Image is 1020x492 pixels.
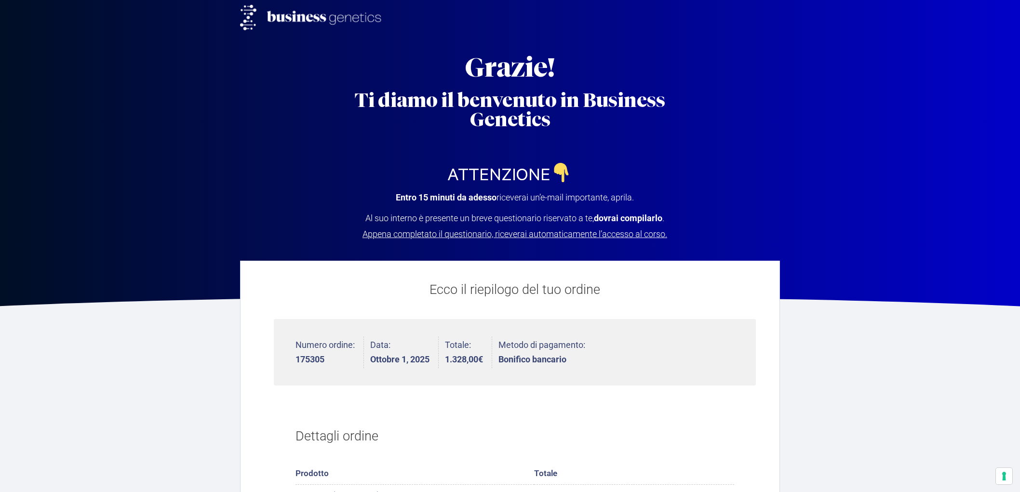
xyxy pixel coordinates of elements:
[370,355,429,364] strong: Ottobre 1, 2025
[552,163,571,182] img: 👇
[370,336,439,369] li: Data:
[336,91,684,129] h2: Ti diamo il benvenuto in Business Genetics
[498,336,585,369] li: Metodo di pagamento:
[396,192,497,202] strong: Entro 15 minuti da adesso
[295,463,534,485] th: Prodotto
[336,163,684,185] h2: ATTENZIONE
[594,213,662,223] strong: dovrai compilarlo
[336,54,684,81] h2: Grazie!
[478,354,483,364] span: €
[445,336,492,369] li: Totale:
[361,194,669,201] p: riceverai un’e-mail importante, aprila.
[295,416,734,456] h2: Dettagli ordine
[361,214,669,238] p: Al suo interno è presente un breve questionario riservato a te, .
[274,280,756,300] p: Ecco il riepilogo del tuo ordine
[295,336,364,369] li: Numero ordine:
[362,229,667,239] span: Appena completato il questionario, riceverai automaticamente l’accesso al corso.
[295,355,355,364] strong: 175305
[996,468,1012,484] button: Le tue preferenze relative al consenso per le tecnologie di tracciamento
[445,354,483,364] bdi: 1.328,00
[498,355,585,364] strong: Bonifico bancario
[534,463,734,485] th: Totale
